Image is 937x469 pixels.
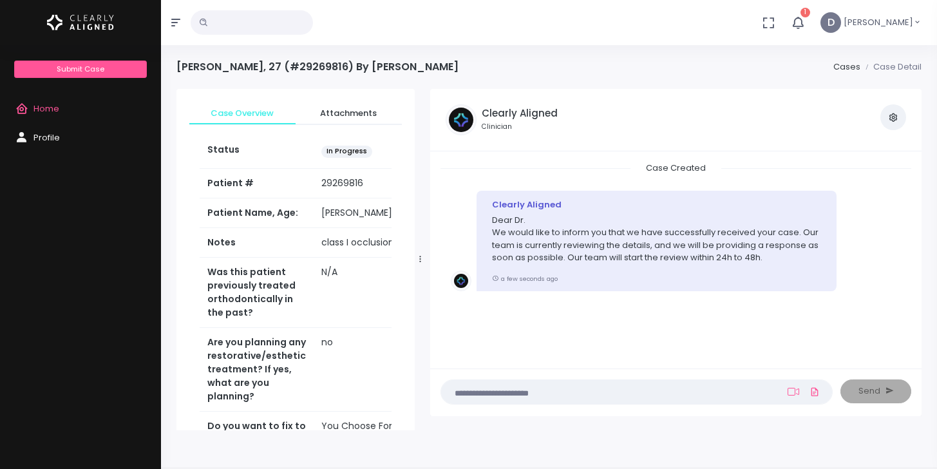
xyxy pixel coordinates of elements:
th: Status [200,135,314,168]
a: Add Loom Video [785,387,802,397]
span: Submit Case [57,64,104,74]
h5: Clearly Aligned [482,108,558,119]
p: Dear Dr. We would like to inform you that we have successfully received your case. Our team is cu... [492,214,821,264]
th: Are you planning any restorative/esthetic treatment? If yes, what are you planning? [200,328,314,412]
a: Cases [833,61,860,73]
a: Submit Case [14,61,146,78]
td: 29269816 [314,169,423,198]
span: Home [33,102,59,115]
span: In Progress [321,146,372,158]
h4: [PERSON_NAME], 27 (#29269816) By [PERSON_NAME] [176,61,459,73]
small: a few seconds ago [492,274,558,283]
span: Attachments [306,107,392,120]
th: Was this patient previously treated orthodontically in the past? [200,258,314,328]
span: 1 [800,8,810,17]
span: Case Created [630,158,721,178]
img: Logo Horizontal [47,9,114,36]
td: no [314,328,423,412]
td: N/A [314,258,423,328]
td: [PERSON_NAME], 27 [314,198,423,228]
span: D [820,12,841,33]
td: class I occlusion [314,228,423,258]
div: scrollable content [176,89,415,430]
th: Notes [200,228,314,258]
a: Add Files [807,380,822,403]
span: [PERSON_NAME] [844,16,913,29]
small: Clinician [482,122,558,132]
li: Case Detail [860,61,922,73]
th: Patient Name, Age: [200,198,314,228]
span: Case Overview [200,107,285,120]
div: Clearly Aligned [492,198,821,211]
th: Patient # [200,168,314,198]
span: Profile [33,131,60,144]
